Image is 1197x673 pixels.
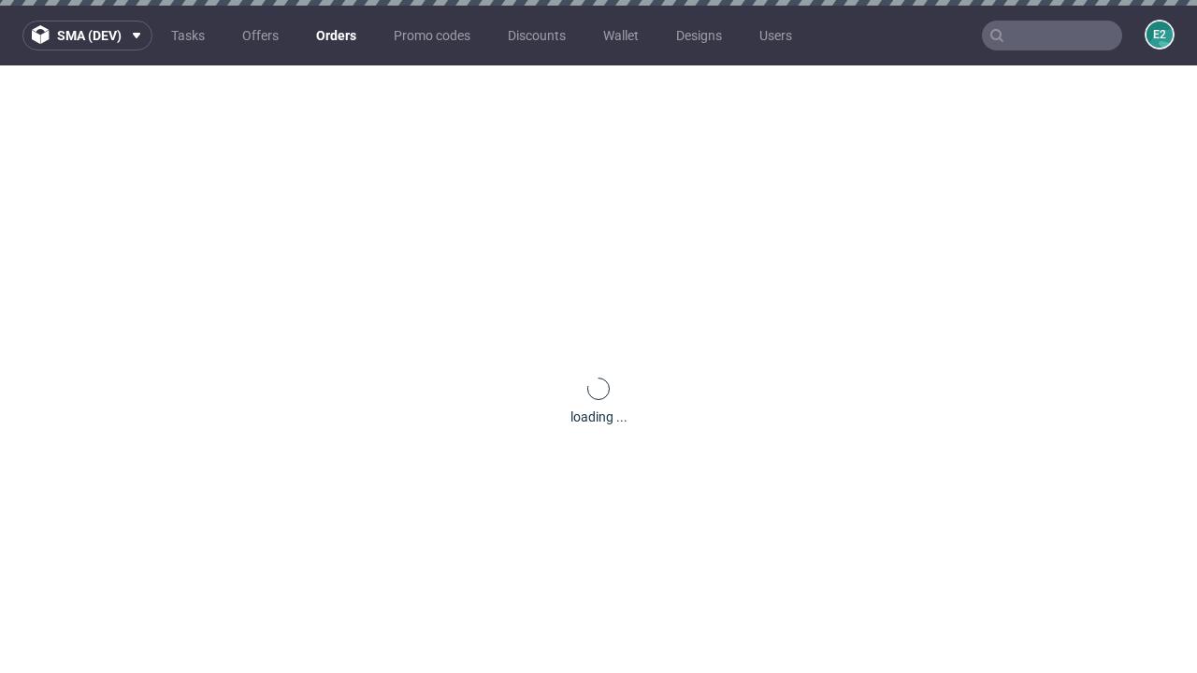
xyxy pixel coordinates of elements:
a: Promo codes [382,21,482,50]
figcaption: e2 [1147,21,1173,48]
div: loading ... [570,408,627,426]
span: sma (dev) [57,29,122,42]
button: sma (dev) [22,21,152,50]
a: Orders [305,21,368,50]
a: Discounts [497,21,577,50]
a: Wallet [592,21,650,50]
a: Offers [231,21,290,50]
a: Designs [665,21,733,50]
a: Tasks [160,21,216,50]
a: Users [748,21,803,50]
